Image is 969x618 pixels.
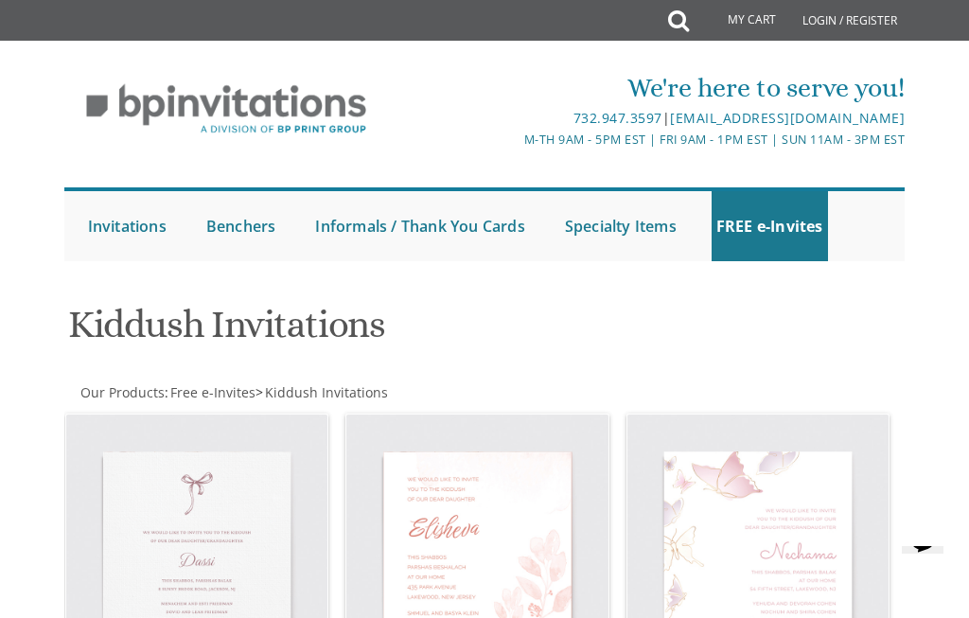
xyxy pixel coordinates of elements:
span: > [255,383,388,401]
iframe: chat widget [894,546,958,607]
a: Invitations [83,191,171,261]
a: Free e-Invites [168,383,255,401]
div: | [345,107,906,130]
h1: Kiddush Invitations [68,304,901,360]
div: We're here to serve you! [345,69,906,107]
div: : [64,383,906,402]
a: 732.947.3597 [573,109,662,127]
a: FREE e-Invites [712,191,828,261]
a: Kiddush Invitations [263,383,388,401]
a: My Cart [687,2,789,40]
span: Free e-Invites [170,383,255,401]
a: [EMAIL_ADDRESS][DOMAIN_NAME] [670,109,905,127]
a: Informals / Thank You Cards [310,191,529,261]
a: Benchers [202,191,281,261]
img: BP Invitation Loft [64,70,389,149]
a: Specialty Items [560,191,681,261]
span: Kiddush Invitations [265,383,388,401]
div: M-Th 9am - 5pm EST | Fri 9am - 1pm EST | Sun 11am - 3pm EST [345,130,906,150]
a: Our Products [79,383,165,401]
